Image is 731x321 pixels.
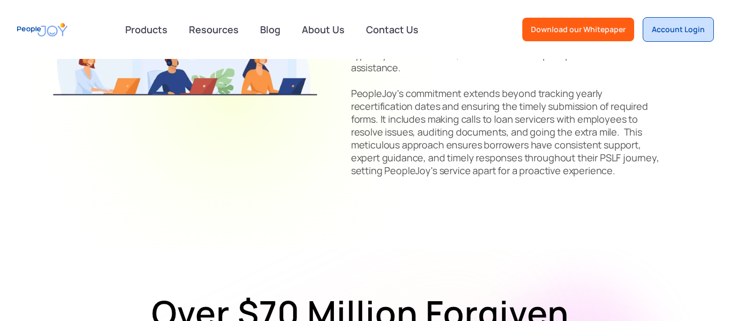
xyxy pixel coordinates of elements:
div: Account Login [652,24,705,35]
a: Contact Us [360,18,425,41]
p: PeopleJoy's white-glove service surpasses typical PSLF support by assigning each borrower a dedic... [351,10,663,177]
a: Resources [182,18,245,41]
div: Products [119,19,174,40]
a: home [17,18,67,42]
a: About Us [295,18,351,41]
a: Account Login [643,17,714,42]
div: Download our Whitepaper [531,24,626,35]
a: Download our Whitepaper [522,18,634,41]
a: Blog [254,18,287,41]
